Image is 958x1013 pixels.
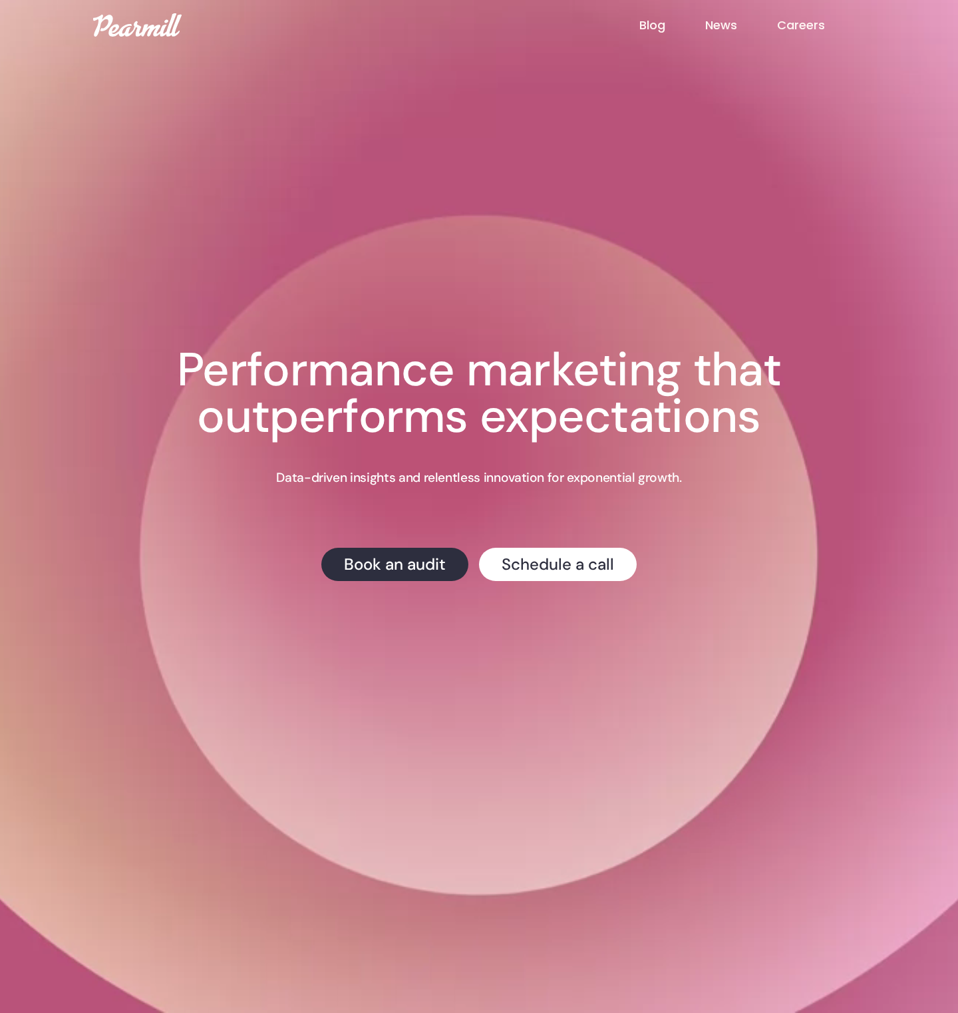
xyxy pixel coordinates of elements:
img: Pearmill logo [93,13,182,37]
a: Careers [777,17,865,34]
h1: Performance marketing that outperforms expectations [106,347,852,440]
a: Book an audit [321,548,468,581]
a: Schedule a call [479,548,637,581]
a: News [705,17,777,34]
p: Data-driven insights and relentless innovation for exponential growth. [276,469,681,487]
a: Blog [639,17,705,34]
